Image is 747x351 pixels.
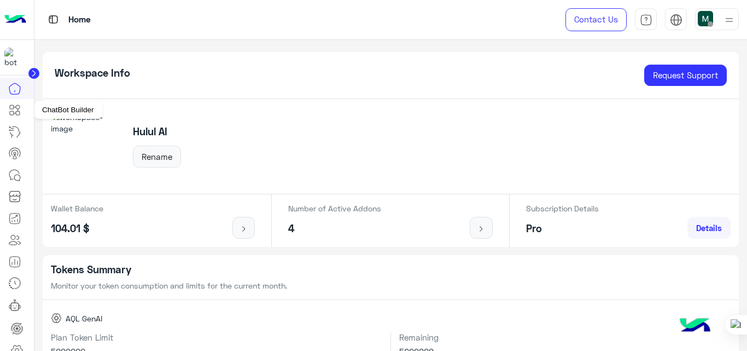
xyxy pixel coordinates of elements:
p: Home [68,13,91,27]
img: workspace-image [51,111,121,181]
p: Number of Active Addons [288,203,381,214]
img: tab [640,14,652,26]
p: Monitor your token consumption and limits for the current month. [51,280,731,291]
img: AQL GenAI [51,313,62,324]
span: AQL GenAI [66,313,102,324]
img: Logo [4,8,26,31]
h5: 104.01 $ [51,222,103,235]
a: Details [687,217,731,239]
h5: 4 [288,222,381,235]
img: profile [722,13,736,27]
p: Wallet Balance [51,203,103,214]
h5: Pro [526,222,599,235]
img: icon [237,225,250,233]
img: userImage [698,11,713,26]
span: Details [696,223,722,233]
a: Contact Us [565,8,627,31]
button: Rename [133,146,181,168]
h6: Remaining [399,332,731,342]
img: icon [475,225,488,233]
div: ChatBot Builder [34,101,102,119]
h5: Hulul AI [133,125,181,138]
a: tab [635,8,657,31]
h6: Plan Token Limit [51,332,383,342]
h5: Workspace Info [55,67,130,79]
p: Subscription Details [526,203,599,214]
img: 114004088273201 [4,48,24,67]
img: tab [46,13,60,26]
img: tab [670,14,682,26]
h5: Tokens Summary [51,263,731,276]
a: Request Support [644,65,727,87]
img: hulul-logo.png [676,307,714,346]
